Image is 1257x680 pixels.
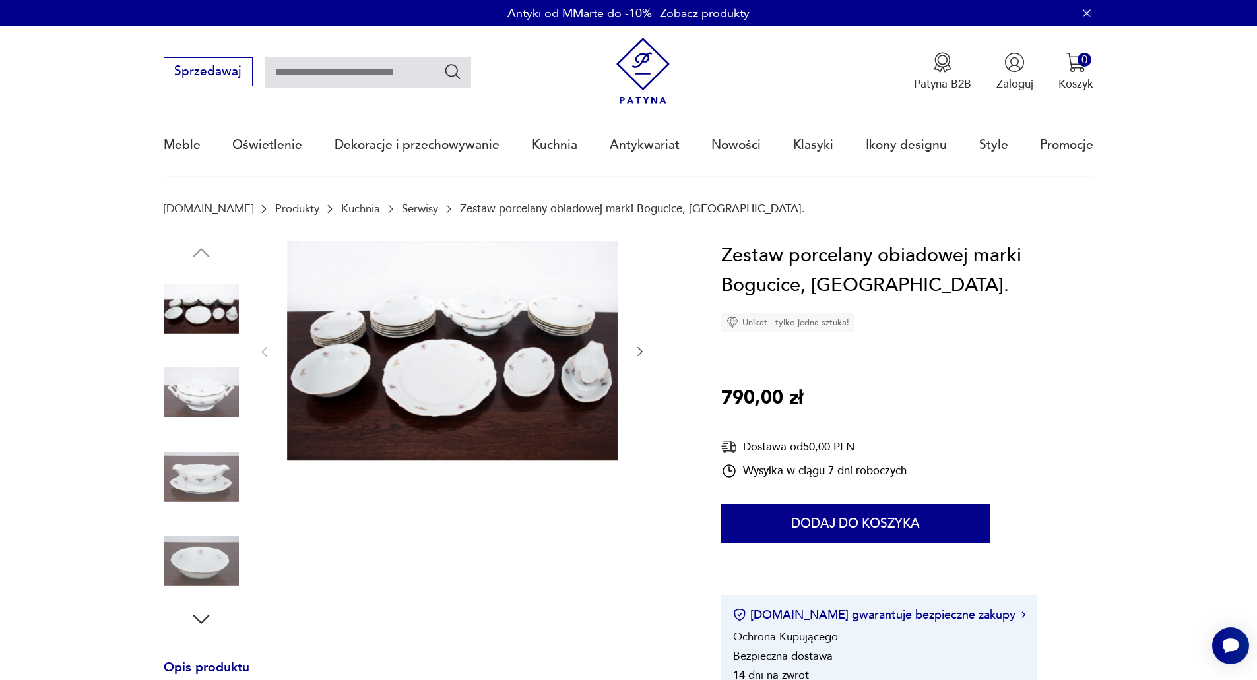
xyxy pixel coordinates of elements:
div: 0 [1078,53,1091,67]
button: Sprzedawaj [164,57,253,86]
button: Dodaj do koszyka [721,504,990,543]
img: Zdjęcie produktu Zestaw porcelany obiadowej marki Bogucice, Polska. [164,271,239,346]
div: Wysyłka w ciągu 7 dni roboczych [721,463,907,479]
a: Antykwariat [610,115,680,175]
div: Dostawa od 50,00 PLN [721,439,907,455]
img: Patyna - sklep z meblami i dekoracjami vintage [610,38,676,104]
a: Serwisy [402,202,438,215]
img: Ikona dostawy [721,439,737,455]
a: Klasyki [793,115,833,175]
img: Ikonka użytkownika [1004,52,1025,73]
button: Szukaj [443,62,463,81]
img: Zdjęcie produktu Zestaw porcelany obiadowej marki Bogucice, Polska. [287,241,618,461]
a: Nowości [711,115,761,175]
a: Produkty [275,202,319,215]
iframe: Smartsupp widget button [1212,627,1249,664]
a: Meble [164,115,201,175]
a: Sprzedawaj [164,67,253,78]
button: [DOMAIN_NAME] gwarantuje bezpieczne zakupy [733,607,1025,623]
li: Bezpieczna dostawa [733,648,833,664]
img: Ikona koszyka [1066,52,1086,73]
li: Ochrona Kupującego [733,629,838,644]
p: 790,00 zł [721,383,803,414]
div: Unikat - tylko jedna sztuka! [721,313,854,332]
img: Zdjęcie produktu Zestaw porcelany obiadowej marki Bogucice, Polska. [164,523,239,598]
img: Zdjęcie produktu Zestaw porcelany obiadowej marki Bogucice, Polska. [164,355,239,430]
button: Patyna B2B [914,52,971,92]
img: Ikona strzałki w prawo [1021,611,1025,618]
p: Antyki od MMarte do -10% [507,5,652,22]
button: Zaloguj [996,52,1033,92]
a: Ikona medaluPatyna B2B [914,52,971,92]
button: 0Koszyk [1058,52,1093,92]
p: Zaloguj [996,77,1033,92]
img: Zdjęcie produktu Zestaw porcelany obiadowej marki Bogucice, Polska. [164,439,239,514]
a: Oświetlenie [232,115,302,175]
a: Kuchnia [341,202,380,215]
a: Dekoracje i przechowywanie [335,115,500,175]
a: Kuchnia [532,115,577,175]
a: Style [979,115,1008,175]
a: Zobacz produkty [660,5,750,22]
img: Ikona medalu [932,52,953,73]
img: Ikona certyfikatu [733,608,746,621]
h1: Zestaw porcelany obiadowej marki Bogucice, [GEOGRAPHIC_DATA]. [721,241,1093,301]
p: Patyna B2B [914,77,971,92]
p: Koszyk [1058,77,1093,92]
a: Ikony designu [866,115,947,175]
a: [DOMAIN_NAME] [164,202,253,215]
p: Zestaw porcelany obiadowej marki Bogucice, [GEOGRAPHIC_DATA]. [460,202,805,215]
img: Ikona diamentu [726,317,738,328]
a: Promocje [1040,115,1093,175]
